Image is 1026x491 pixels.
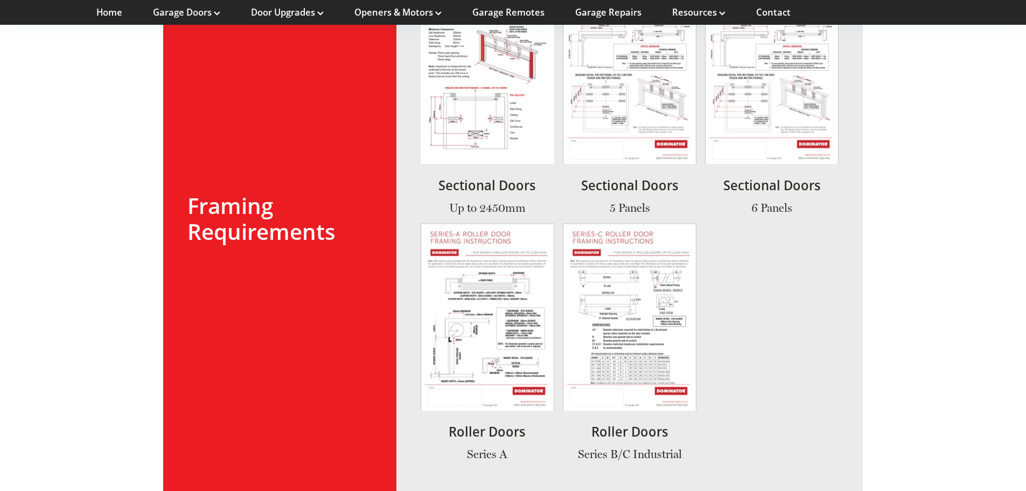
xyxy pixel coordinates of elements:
h2: Framing Requirements [187,193,372,245]
a: Garage Remotes [472,6,545,18]
a: Garage Doors [153,6,220,18]
a: Door Upgrades [251,6,324,18]
a: Contact [756,6,791,18]
a: Openers & Motors [354,6,442,18]
a: Garage Repairs [575,6,641,18]
a: Resources [672,6,725,18]
a: Home [96,6,122,18]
